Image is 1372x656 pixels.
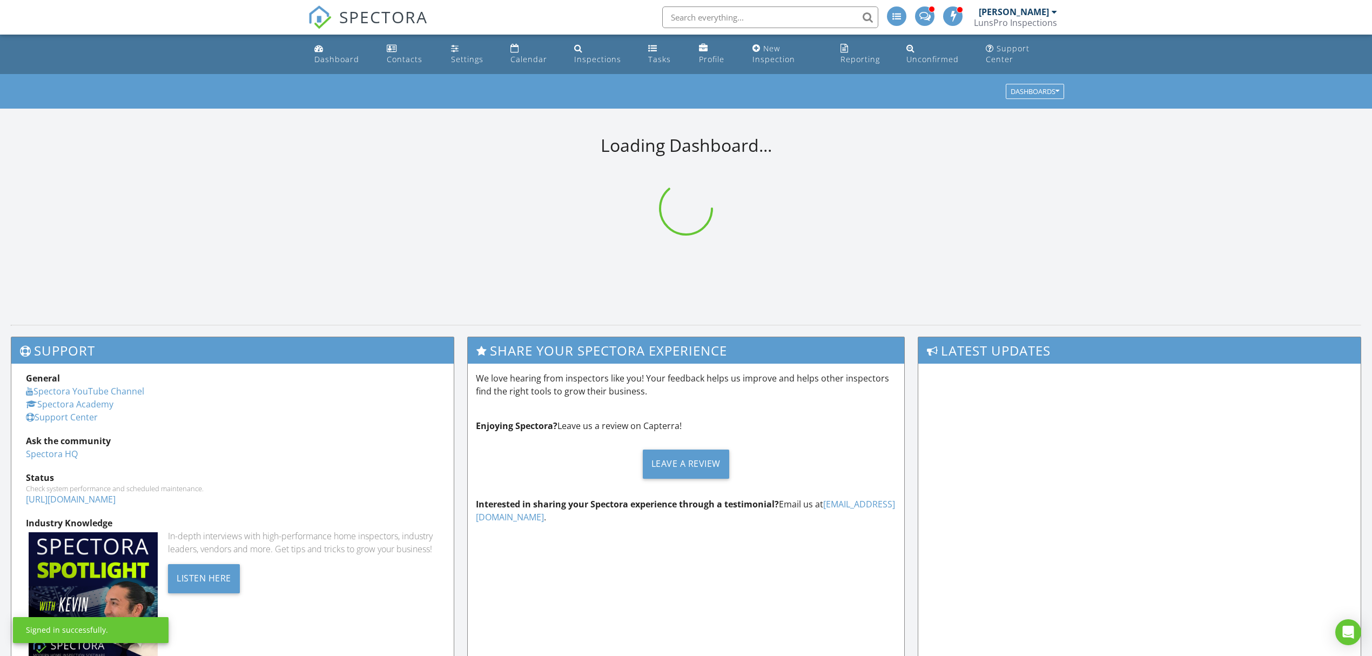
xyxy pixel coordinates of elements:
[918,337,1361,364] h3: Latest Updates
[168,530,439,555] div: In-depth interviews with high-performance home inspectors, industry leaders, vendors and more. Ge...
[974,17,1057,28] div: LunsPro Inspections
[648,54,671,64] div: Tasks
[26,411,98,423] a: Support Center
[308,5,332,29] img: The Best Home Inspection Software - Spectora
[308,15,428,37] a: SPECTORA
[11,337,454,364] h3: Support
[310,39,374,70] a: Dashboard
[981,39,1062,70] a: Support Center
[447,39,497,70] a: Settings
[26,625,108,635] div: Signed in successfully.
[836,39,893,70] a: Reporting
[26,372,60,384] strong: General
[168,564,240,593] div: Listen Here
[468,337,904,364] h3: Share Your Spectora Experience
[574,54,621,64] div: Inspections
[748,39,828,70] a: New Inspection
[339,5,428,28] span: SPECTORA
[387,54,422,64] div: Contacts
[906,54,959,64] div: Unconfirmed
[476,441,896,487] a: Leave a Review
[506,39,561,70] a: Calendar
[699,54,724,64] div: Profile
[1006,84,1064,99] button: Dashboards
[476,498,895,523] a: [EMAIL_ADDRESS][DOMAIN_NAME]
[752,43,795,64] div: New Inspection
[168,572,240,584] a: Listen Here
[695,39,739,70] a: Profile
[26,517,439,530] div: Industry Knowledge
[382,39,438,70] a: Contacts
[26,471,439,484] div: Status
[26,484,439,493] div: Check system performance and scheduled maintenance.
[314,54,359,64] div: Dashboard
[570,39,635,70] a: Inspections
[662,6,878,28] input: Search everything...
[510,54,547,64] div: Calendar
[26,448,78,460] a: Spectora HQ
[476,420,557,432] strong: Enjoying Spectora?
[1335,619,1361,645] div: Open Intercom Messenger
[26,493,116,505] a: [URL][DOMAIN_NAME]
[26,385,144,397] a: Spectora YouTube Channel
[476,498,779,510] strong: Interested in sharing your Spectora experience through a testimonial?
[451,54,483,64] div: Settings
[476,372,896,398] p: We love hearing from inspectors like you! Your feedback helps us improve and helps other inspecto...
[840,54,880,64] div: Reporting
[644,39,686,70] a: Tasks
[26,398,113,410] a: Spectora Academy
[1011,88,1059,96] div: Dashboards
[26,434,439,447] div: Ask the community
[476,419,896,432] p: Leave us a review on Capterra!
[986,43,1030,64] div: Support Center
[902,39,973,70] a: Unconfirmed
[643,450,729,479] div: Leave a Review
[476,498,896,524] p: Email us at .
[979,6,1049,17] div: [PERSON_NAME]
